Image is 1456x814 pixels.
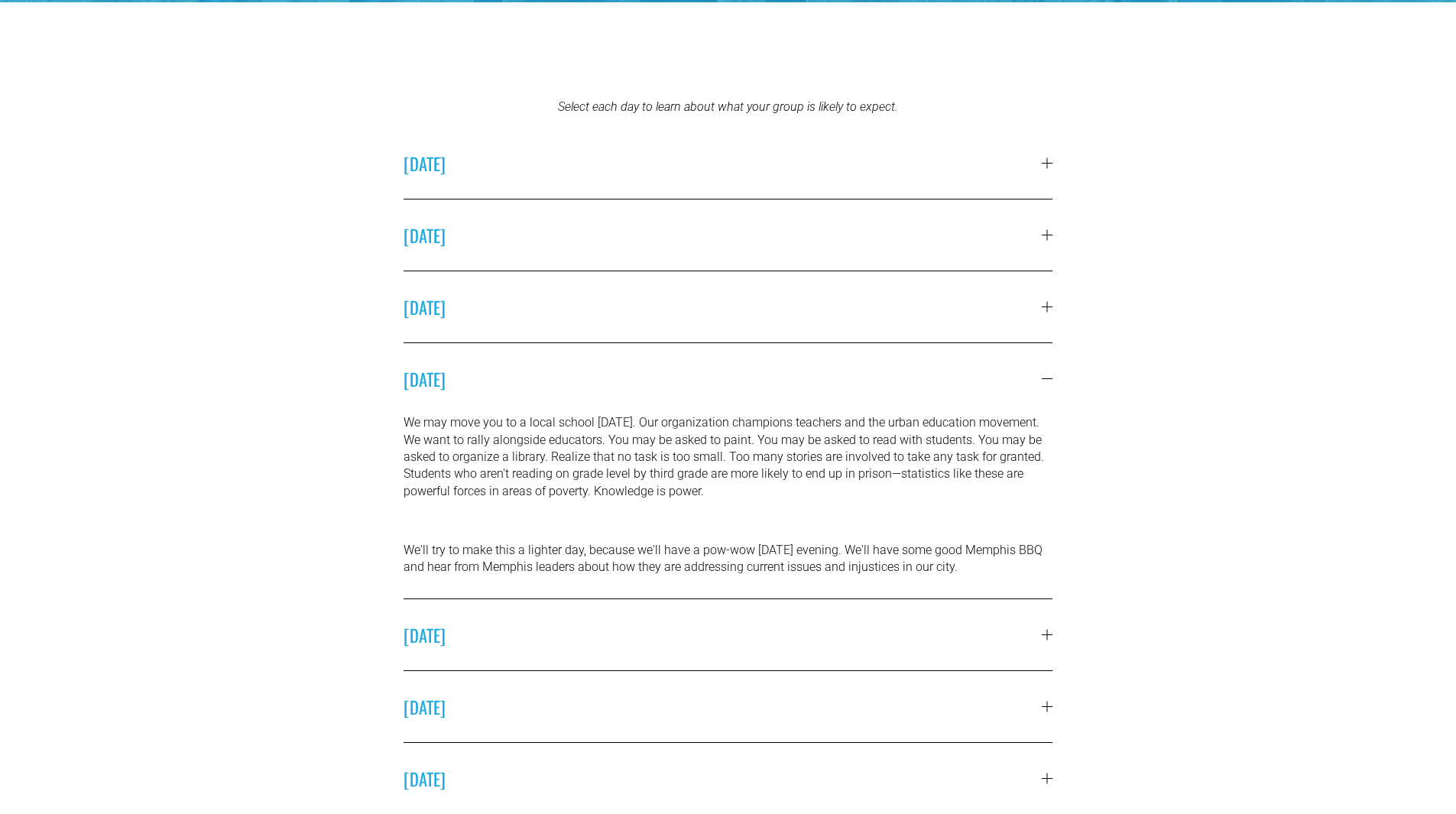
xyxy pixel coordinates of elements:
button: [DATE] [404,128,1053,199]
span: [DATE] [404,694,1043,719]
span: [DATE] [404,622,1043,647]
div: [DATE] [404,414,1053,598]
span: [DATE] [404,222,1043,248]
em: Select each day to learn about what your group is likely to expect. [558,99,898,114]
button: [DATE] [404,743,1053,814]
span: [DATE] [404,294,1043,319]
span: [DATE] [404,766,1043,791]
button: [DATE] [404,271,1053,342]
span: [DATE] [404,151,1043,176]
button: [DATE] [404,343,1053,414]
button: [DATE] [404,199,1053,271]
p: We'll try to make this a lighter day, because we'll have a pow-wow [DATE] evening. We'll have som... [404,542,1053,576]
button: [DATE] [404,671,1053,742]
p: We may move you to a local school [DATE]. Our organization champions teachers and the urban educa... [404,414,1053,500]
span: [DATE] [404,366,1043,391]
button: [DATE] [404,599,1053,670]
